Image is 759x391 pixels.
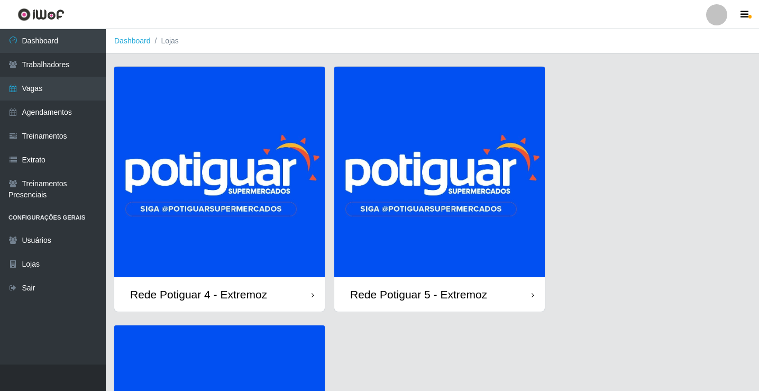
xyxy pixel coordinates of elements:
[130,288,267,301] div: Rede Potiguar 4 - Extremoz
[334,67,545,312] a: Rede Potiguar 5 - Extremoz
[350,288,487,301] div: Rede Potiguar 5 - Extremoz
[106,29,759,53] nav: breadcrumb
[17,8,65,21] img: CoreUI Logo
[114,67,325,312] a: Rede Potiguar 4 - Extremoz
[334,67,545,277] img: cardImg
[114,37,151,45] a: Dashboard
[151,35,179,47] li: Lojas
[114,67,325,277] img: cardImg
